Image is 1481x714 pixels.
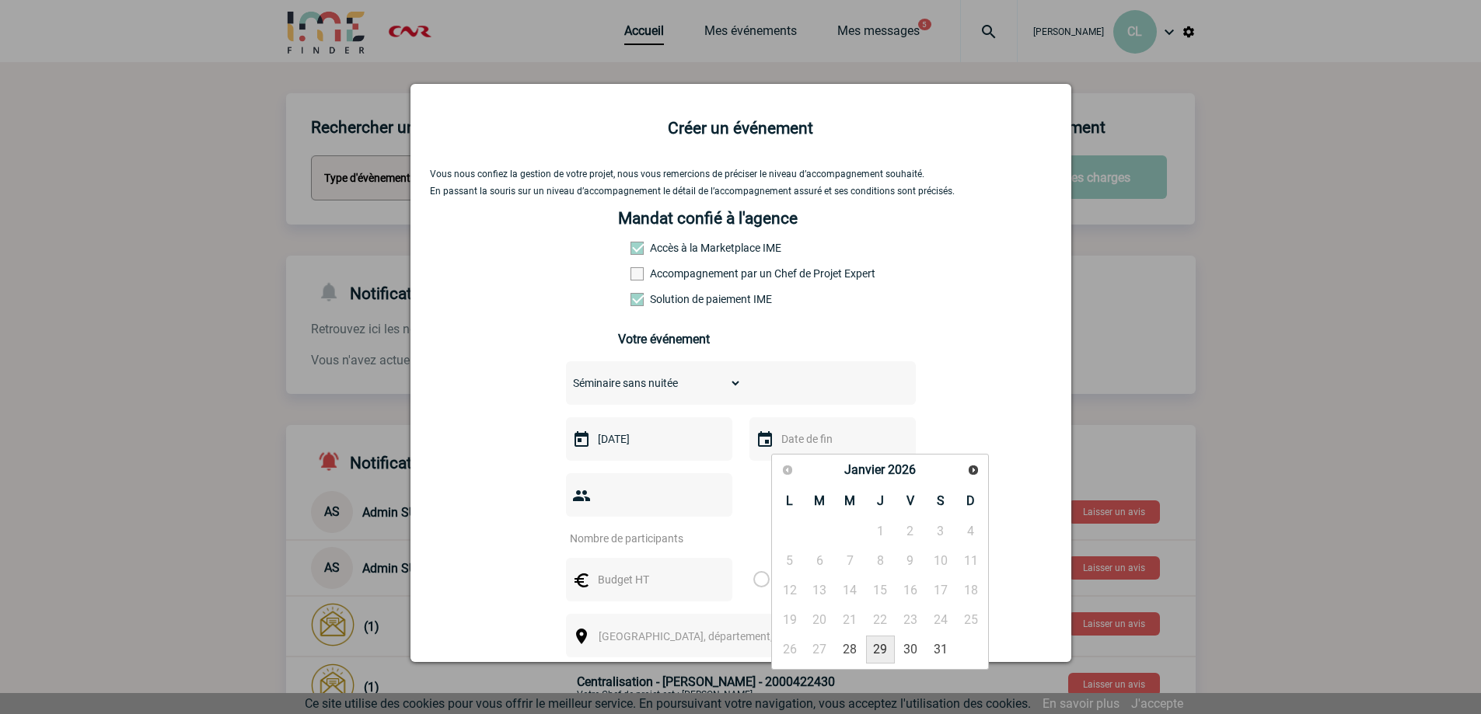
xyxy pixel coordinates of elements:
p: Vous nous confiez la gestion de votre projet, nous vous remercions de préciser le niveau d’accomp... [430,169,1052,179]
span: Samedi [937,493,945,508]
h4: Mandat confié à l'agence [618,209,798,228]
h3: Votre événement [618,332,863,347]
h2: Créer un événement [430,119,1052,138]
a: 31 [926,636,955,663]
a: Suivant [962,458,984,481]
label: Conformité aux process achat client, Prise en charge de la facturation, Mutualisation de plusieur... [630,293,699,305]
p: En passant la souris sur un niveau d’accompagnement le détail de l’accompagnement assuré et ses c... [430,186,1052,197]
span: Suivant [967,464,980,476]
span: 2026 [888,462,916,477]
span: Mardi [814,493,825,508]
span: Vendredi [906,493,914,508]
span: Dimanche [966,493,975,508]
a: 28 [836,636,864,663]
label: Prestation payante [630,267,699,280]
input: Date de début [594,429,701,449]
label: Par personne [753,558,770,601]
span: Janvier [844,462,885,477]
span: [GEOGRAPHIC_DATA], département, région... [599,630,815,643]
span: Lundi [786,493,793,508]
span: Mercredi [844,493,855,508]
a: 29 [866,636,895,663]
input: Date de fin [777,429,885,449]
input: Budget HT [594,569,701,590]
a: 30 [896,636,925,663]
input: Nombre de participants [566,528,712,549]
span: Jeudi [877,493,884,508]
label: Accès à la Marketplace IME [630,242,699,254]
